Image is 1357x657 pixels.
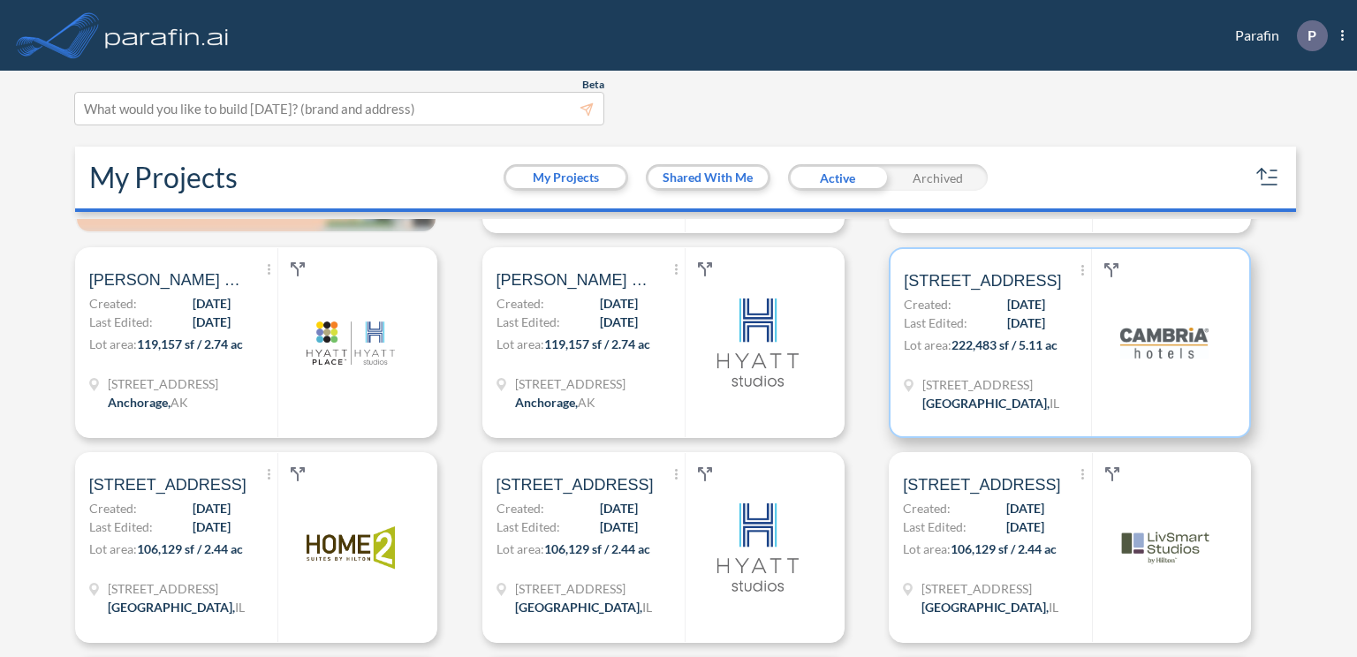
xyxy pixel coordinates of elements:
[137,541,243,556] span: 106,129 sf / 2.44 ac
[1120,298,1209,387] img: logo
[921,600,1049,615] span: [GEOGRAPHIC_DATA] ,
[921,598,1058,616] div: Chicago, IL
[89,161,238,194] h2: My Projects
[497,541,544,556] span: Lot area:
[714,503,802,592] img: logo
[89,541,137,556] span: Lot area:
[1007,295,1045,313] span: [DATE]
[108,600,235,615] span: [GEOGRAPHIC_DATA] ,
[922,375,1059,394] span: 3456 N Kedzie Ave
[235,600,245,615] span: IL
[600,313,638,331] span: [DATE]
[89,474,246,495] span: N Kedzie Ave, Chicago, IL
[922,396,1050,411] span: [GEOGRAPHIC_DATA] ,
[108,579,245,598] span: 3456 N Kedzie Ave
[921,579,1058,598] span: 3456 N Kedzie Ave
[307,298,395,387] img: logo
[89,313,153,331] span: Last Edited:
[102,18,232,53] img: logo
[1121,503,1209,592] img: logo
[497,499,544,517] span: Created:
[89,499,137,517] span: Created:
[108,598,245,616] div: Chicago, IL
[171,395,188,410] span: AK
[1007,313,1045,332] span: [DATE]
[578,395,595,410] span: AK
[89,269,248,291] span: RaaP & PEG
[904,337,951,352] span: Lot area:
[714,298,802,387] img: logo
[903,541,951,556] span: Lot area:
[600,517,638,536] span: [DATE]
[600,294,638,313] span: [DATE]
[642,600,652,615] span: IL
[1209,20,1344,51] div: Parafin
[68,247,475,438] a: [PERSON_NAME] & PEGCreated:[DATE]Last Edited:[DATE]Lot area:119,157 sf / 2.74 ac[STREET_ADDRESS]A...
[193,499,231,517] span: [DATE]
[193,294,231,313] span: [DATE]
[68,452,475,643] a: [STREET_ADDRESS]Created:[DATE]Last Edited:[DATE]Lot area:106,129 sf / 2.44 ac[STREET_ADDRESS][GEO...
[108,374,218,393] span: 4960 A St
[1254,163,1282,192] button: sort
[882,247,1289,438] a: [STREET_ADDRESS]Created:[DATE]Last Edited:[DATE]Lot area:222,483 sf / 5.11 ac[STREET_ADDRESS][GEO...
[506,167,625,188] button: My Projects
[1050,396,1059,411] span: IL
[108,393,188,412] div: Anchorage, AK
[307,503,395,592] img: logo
[1049,600,1058,615] span: IL
[475,452,883,643] a: [STREET_ADDRESS]Created:[DATE]Last Edited:[DATE]Lot area:106,129 sf / 2.44 ac[STREET_ADDRESS][GEO...
[544,541,650,556] span: 106,129 sf / 2.44 ac
[193,313,231,331] span: [DATE]
[903,517,967,536] span: Last Edited:
[108,395,171,410] span: Anchorage ,
[475,247,883,438] a: [PERSON_NAME] & PEGCreated:[DATE]Last Edited:[DATE]Lot area:119,157 sf / 2.74 ac[STREET_ADDRESS]A...
[904,270,1061,291] span: N Kedzie Ave, Chicago, IL
[515,600,642,615] span: [GEOGRAPHIC_DATA] ,
[888,164,988,191] div: Archived
[544,336,650,351] span: 119,157 sf / 2.74 ac
[497,313,560,331] span: Last Edited:
[137,336,243,351] span: 119,157 sf / 2.74 ac
[903,474,1060,495] span: N Kedzie Ave, Chicago, IL
[515,598,652,616] div: Chicago, IL
[882,452,1289,643] a: [STREET_ADDRESS]Created:[DATE]Last Edited:[DATE]Lot area:106,129 sf / 2.44 ac[STREET_ADDRESS][GEO...
[903,499,951,517] span: Created:
[515,374,625,393] span: 4960 A St
[951,337,1058,352] span: 222,483 sf / 5.11 ac
[89,294,137,313] span: Created:
[89,336,137,351] span: Lot area:
[193,517,231,536] span: [DATE]
[515,395,578,410] span: Anchorage ,
[904,295,951,313] span: Created:
[497,294,544,313] span: Created:
[788,164,888,191] div: Active
[1006,499,1044,517] span: [DATE]
[648,167,768,188] button: Shared With Me
[904,313,967,332] span: Last Edited:
[497,336,544,351] span: Lot area:
[89,517,153,536] span: Last Edited:
[515,393,595,412] div: Anchorage, AK
[1308,27,1316,43] p: P
[497,474,654,495] span: N Kedzie Ave, Chicago, IL
[600,499,638,517] span: [DATE]
[951,541,1057,556] span: 106,129 sf / 2.44 ac
[922,394,1059,412] div: Chicago, IL
[515,579,652,598] span: 3456 N Kedzie Ave
[1006,517,1044,536] span: [DATE]
[582,78,604,92] span: Beta
[497,269,656,291] span: RaaP & PEG
[497,517,560,536] span: Last Edited:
